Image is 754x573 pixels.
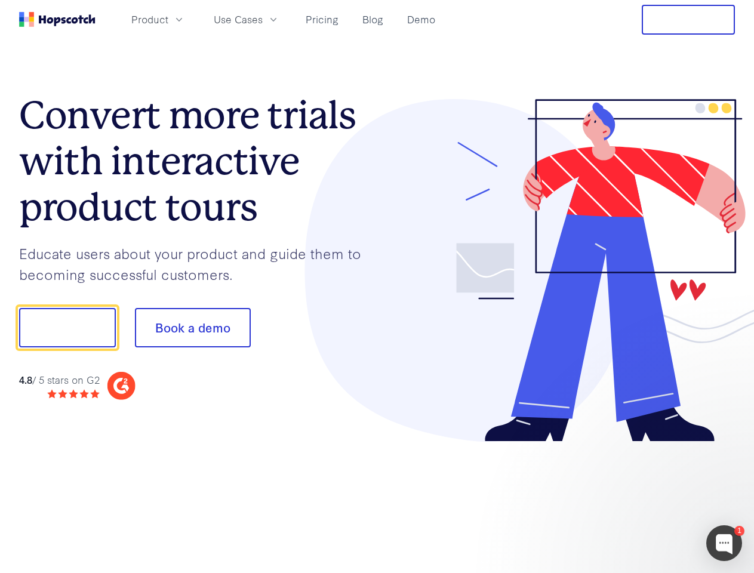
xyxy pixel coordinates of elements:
a: Pricing [301,10,343,29]
p: Educate users about your product and guide them to becoming successful customers. [19,243,377,284]
strong: 4.8 [19,372,32,386]
h1: Convert more trials with interactive product tours [19,93,377,230]
div: / 5 stars on G2 [19,372,100,387]
button: Free Trial [642,5,735,35]
span: Product [131,12,168,27]
div: 1 [734,526,744,536]
a: Home [19,12,96,27]
button: Use Cases [207,10,287,29]
button: Product [124,10,192,29]
a: Demo [402,10,440,29]
span: Use Cases [214,12,263,27]
button: Show me! [19,308,116,347]
a: Blog [358,10,388,29]
button: Book a demo [135,308,251,347]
